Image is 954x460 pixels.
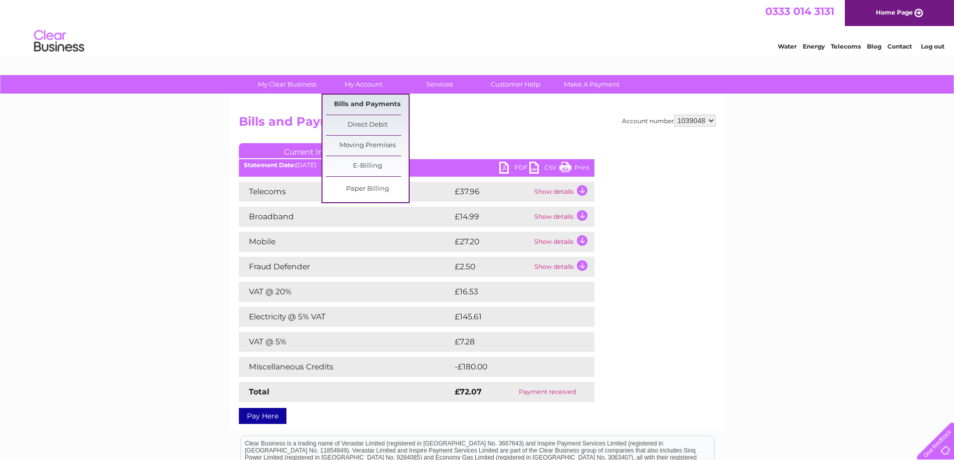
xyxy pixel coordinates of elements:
[529,162,559,176] a: CSV
[831,43,861,50] a: Telecoms
[239,182,452,202] td: Telecoms
[239,207,452,227] td: Broadband
[239,357,452,377] td: Miscellaneous Credits
[452,282,573,302] td: £16.53
[452,307,575,327] td: £145.61
[532,257,594,277] td: Show details
[239,257,452,277] td: Fraud Defender
[239,307,452,327] td: Electricity @ 5% VAT
[326,115,409,135] a: Direct Debit
[622,115,716,127] div: Account number
[322,75,405,94] a: My Account
[239,162,594,169] div: [DATE]
[326,179,409,199] a: Paper Billing
[452,332,571,352] td: £7.28
[559,162,589,176] a: Print
[452,257,532,277] td: £2.50
[239,332,452,352] td: VAT @ 5%
[532,182,594,202] td: Show details
[244,161,295,169] b: Statement Date:
[803,43,825,50] a: Energy
[474,75,557,94] a: Customer Help
[326,95,409,115] a: Bills and Payments
[239,115,716,134] h2: Bills and Payments
[239,282,452,302] td: VAT @ 20%
[246,75,329,94] a: My Clear Business
[887,43,912,50] a: Contact
[239,143,389,158] a: Current Invoice
[550,75,633,94] a: Make A Payment
[398,75,481,94] a: Services
[452,232,532,252] td: £27.20
[500,382,594,402] td: Payment received
[326,136,409,156] a: Moving Premises
[921,43,944,50] a: Log out
[455,387,482,396] strong: £72.07
[499,162,529,176] a: PDF
[778,43,797,50] a: Water
[452,357,578,377] td: -£180.00
[765,5,834,18] a: 0333 014 3131
[326,156,409,176] a: E-Billing
[532,207,594,227] td: Show details
[452,207,532,227] td: £14.99
[867,43,881,50] a: Blog
[532,232,594,252] td: Show details
[452,182,532,202] td: £37.96
[239,408,286,424] a: Pay Here
[249,387,269,396] strong: Total
[239,232,452,252] td: Mobile
[34,26,85,57] img: logo.png
[241,6,714,49] div: Clear Business is a trading name of Verastar Limited (registered in [GEOGRAPHIC_DATA] No. 3667643...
